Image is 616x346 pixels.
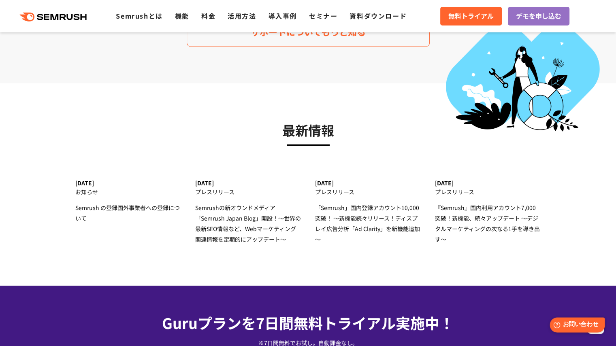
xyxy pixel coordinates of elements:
span: デモを申し込む [516,11,561,21]
a: Semrushとは [116,11,162,21]
a: [DATE] プレスリリース 「Semrush」国内登録アカウント10,000突破！ ～新機能続々リリース！ディスプレイ広告分析「Ad Clarity」を新機能追加～ [315,180,421,244]
iframe: Help widget launcher [544,314,607,337]
div: プレスリリース [315,187,421,197]
a: [DATE] プレスリリース 『Semrush』国内利用アカウント7,000突破！新機能、続々アップデート ～デジタルマーケティングの次なる1手を導き出す～ [435,180,541,244]
div: [DATE] [195,180,301,187]
div: Guruプランを7日間 [96,312,521,333]
div: [DATE] [75,180,181,187]
span: 無料トライアル実施中！ [294,312,454,333]
div: お知らせ [75,187,181,197]
a: 資料ダウンロード [350,11,407,21]
div: プレスリリース [435,187,541,197]
div: [DATE] [315,180,421,187]
a: 料金 [201,11,215,21]
h3: 最新情報 [75,120,541,140]
span: 無料トライアル [448,11,494,21]
a: [DATE] お知らせ Semrush の登録国外事業者への登録について [75,180,181,223]
a: 導入事例 [269,11,297,21]
a: デモを申し込む [508,7,569,25]
div: プレスリリース [195,187,301,197]
a: セミナー [309,11,337,21]
span: 「Semrush」国内登録アカウント10,000突破！ ～新機能続々リリース！ディスプレイ広告分析「Ad Clarity」を新機能追加～ [315,204,420,243]
a: 機能 [175,11,189,21]
span: Semrush の登録国外事業者への登録について [75,204,180,222]
a: 無料トライアル [440,7,502,25]
span: 『Semrush』国内利用アカウント7,000突破！新機能、続々アップデート ～デジタルマーケティングの次なる1手を導き出す～ [435,204,540,243]
div: [DATE] [435,180,541,187]
a: [DATE] プレスリリース Semrushの新オウンドメディア 「Semrush Japan Blog」開設！～世界の最新SEO情報など、Webマーケティング関連情報を定期的にアップデート～ [195,180,301,244]
span: Semrushの新オウンドメディア 「Semrush Japan Blog」開設！～世界の最新SEO情報など、Webマーケティング関連情報を定期的にアップデート～ [195,204,301,243]
a: 活用方法 [228,11,256,21]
